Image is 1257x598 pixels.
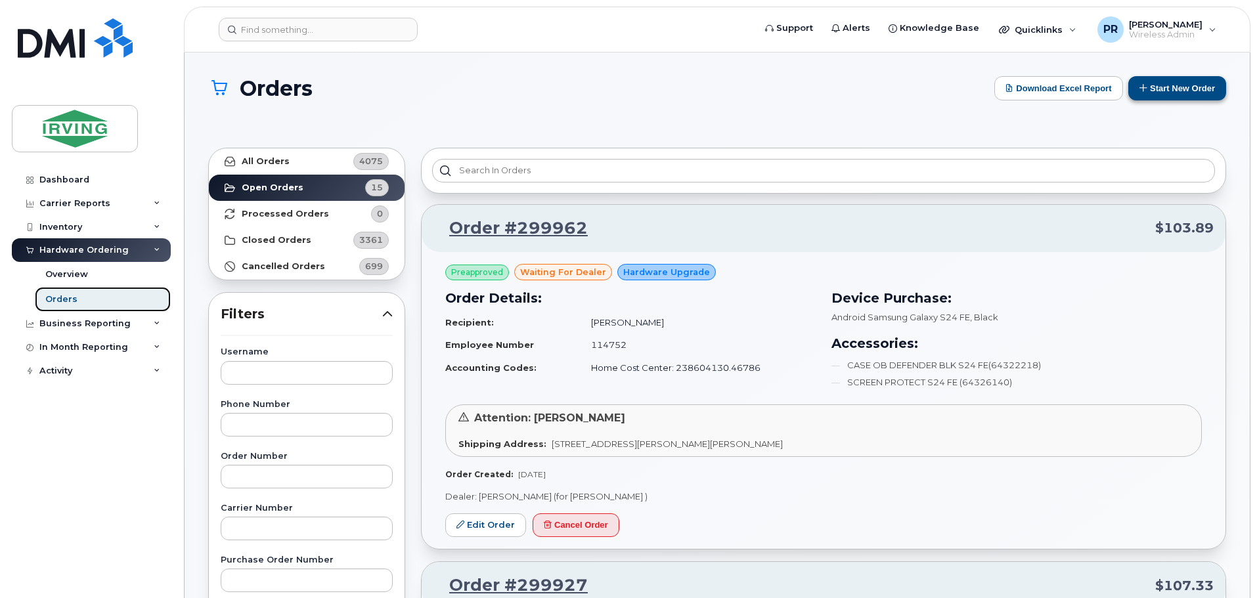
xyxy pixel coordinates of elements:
a: Edit Order [445,513,526,538]
span: Android Samsung Galaxy S24 FE [831,312,970,322]
td: Home Cost Center: 238604130.46786 [579,356,816,379]
a: Closed Orders3361 [209,227,405,253]
a: Processed Orders0 [209,201,405,227]
label: Phone Number [221,400,393,409]
button: Start New Order [1128,76,1226,100]
strong: Closed Orders [242,235,311,246]
span: [DATE] [518,469,546,479]
strong: Order Created: [445,469,513,479]
strong: Recipient: [445,317,494,328]
button: Cancel Order [533,513,619,538]
span: waiting for dealer [520,266,606,278]
h3: Accessories: [831,333,1202,353]
span: 15 [371,181,383,194]
strong: All Orders [242,156,290,167]
span: Orders [240,77,313,100]
span: Attention: [PERSON_NAME] [474,412,625,424]
button: Download Excel Report [994,76,1123,100]
strong: Accounting Codes: [445,362,537,373]
h3: Device Purchase: [831,288,1202,308]
label: Order Number [221,452,393,461]
label: Username [221,348,393,356]
span: 0 [377,207,383,220]
strong: Processed Orders [242,209,329,219]
a: Cancelled Orders699 [209,253,405,280]
strong: Cancelled Orders [242,261,325,272]
span: , Black [970,312,998,322]
a: Open Orders15 [209,175,405,201]
h3: Order Details: [445,288,816,308]
label: Carrier Number [221,504,393,513]
td: 114752 [579,333,816,356]
strong: Employee Number [445,339,534,350]
a: Order #299962 [433,217,588,240]
li: CASE OB DEFENDER BLK S24 FE(64322218) [831,359,1202,372]
span: Filters [221,305,382,324]
span: 3361 [359,234,383,246]
td: [PERSON_NAME] [579,311,816,334]
a: Order #299927 [433,574,588,597]
span: $107.33 [1155,576,1214,595]
p: Dealer: [PERSON_NAME] (for [PERSON_NAME] ) [445,490,1202,503]
label: Purchase Order Number [221,556,393,565]
span: Hardware Upgrade [623,266,710,278]
strong: Shipping Address: [458,438,546,449]
span: 4075 [359,155,383,167]
span: [STREET_ADDRESS][PERSON_NAME][PERSON_NAME] [552,438,783,449]
span: Preapproved [451,267,503,278]
input: Search in orders [432,159,1215,182]
a: All Orders4075 [209,148,405,175]
span: 699 [365,260,383,272]
strong: Open Orders [242,182,303,193]
li: SCREEN PROTECT S24 FE (64326140) [831,376,1202,389]
span: $103.89 [1155,219,1214,238]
